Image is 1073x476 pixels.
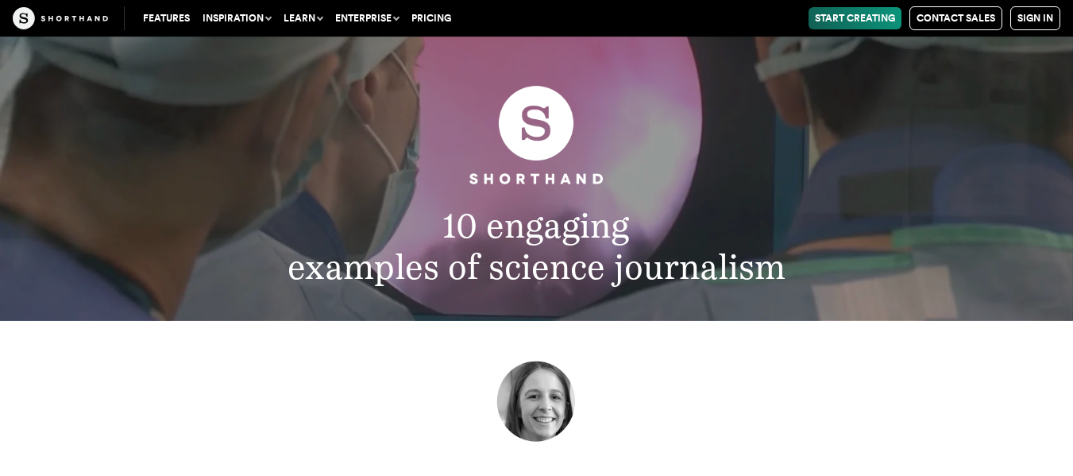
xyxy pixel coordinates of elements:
[196,7,277,29] button: Inspiration
[13,7,108,29] img: The Craft
[405,7,457,29] a: Pricing
[277,7,329,29] button: Learn
[1010,6,1060,30] a: Sign in
[126,205,947,287] h2: 10 engaging examples of science journalism
[909,6,1002,30] a: Contact Sales
[329,7,405,29] button: Enterprise
[809,7,901,29] a: Start Creating
[137,7,196,29] a: Features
